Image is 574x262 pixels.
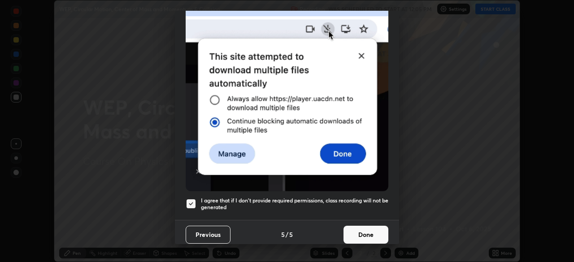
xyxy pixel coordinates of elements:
button: Previous [186,226,230,244]
button: Done [344,226,388,244]
h4: 5 [281,230,285,239]
h5: I agree that if I don't provide required permissions, class recording will not be generated [201,197,388,211]
h4: / [286,230,288,239]
h4: 5 [289,230,293,239]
